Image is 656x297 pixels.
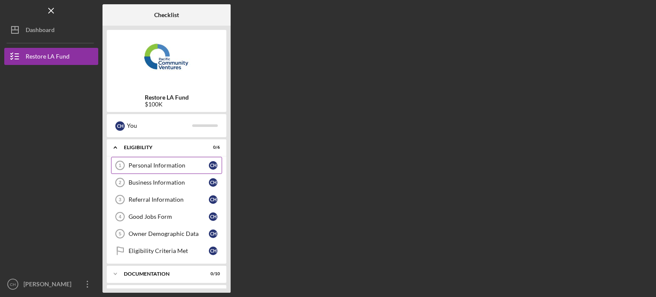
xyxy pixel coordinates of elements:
div: Owner Demographic Data [129,230,209,237]
div: Documentation [124,271,199,276]
div: Personal Information [129,162,209,169]
img: Product logo [107,34,226,85]
div: C H [209,178,217,187]
button: CH[PERSON_NAME] [4,276,98,293]
div: Referral Information [129,196,209,203]
div: $100K [145,101,189,108]
div: Business Information [129,179,209,186]
div: 0 / 10 [205,271,220,276]
div: C H [209,212,217,221]
b: Restore LA Fund [145,94,189,101]
div: Eligibility Criteria Met [129,247,209,254]
a: 5Owner Demographic DataCH [111,225,222,242]
div: C H [209,229,217,238]
tspan: 2 [119,180,121,185]
a: 1Personal InformationCH [111,157,222,174]
div: You [127,118,192,133]
a: 2Business InformationCH [111,174,222,191]
a: 3Referral InformationCH [111,191,222,208]
div: C H [209,247,217,255]
button: Dashboard [4,21,98,38]
a: 4Good Jobs FormCH [111,208,222,225]
tspan: 3 [119,197,121,202]
text: CH [10,282,16,287]
div: [PERSON_NAME] [21,276,77,295]
div: C H [209,195,217,204]
button: Restore LA Fund [4,48,98,65]
div: Eligibility [124,145,199,150]
div: Restore LA Fund [26,48,70,67]
div: 0 / 6 [205,145,220,150]
div: Dashboard [26,21,55,41]
div: Good Jobs Form [129,213,209,220]
b: Checklist [154,12,179,18]
tspan: 1 [119,163,121,168]
tspan: 4 [119,214,122,219]
div: C H [115,121,125,131]
tspan: 5 [119,231,121,236]
a: Eligibility Criteria MetCH [111,242,222,259]
div: C H [209,161,217,170]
